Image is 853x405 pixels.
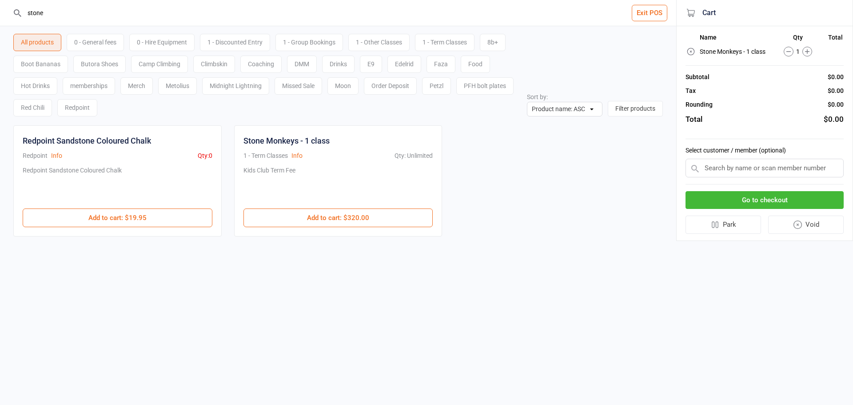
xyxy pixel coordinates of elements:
[608,101,663,116] button: Filter products
[828,72,844,82] div: $0.00
[322,56,355,73] div: Drinks
[480,34,506,51] div: 8b+
[287,56,317,73] div: DMM
[360,56,382,73] div: E9
[129,34,195,51] div: 0 - Hire Equipment
[67,34,124,51] div: 0 - General fees
[686,72,710,82] div: Subtotal
[13,56,68,73] div: Boot Bananas
[775,47,822,56] div: 1
[291,151,303,160] button: Info
[240,56,282,73] div: Coaching
[348,34,410,51] div: 1 - Other Classes
[686,114,702,125] div: Total
[243,209,433,227] button: Add to cart: $320.00
[686,216,761,234] button: Park
[828,100,844,109] div: $0.00
[686,159,844,177] input: Search by name or scan member number
[700,34,774,44] th: Name
[23,209,212,227] button: Add to cart: $19.95
[200,34,270,51] div: 1 - Discounted Entry
[822,34,843,44] th: Total
[364,77,417,95] div: Order Deposit
[13,34,61,51] div: All products
[395,151,433,160] div: Qty: Unlimited
[158,77,197,95] div: Metolius
[57,99,97,116] div: Redpoint
[275,34,343,51] div: 1 - Group Bookings
[768,216,844,234] button: Void
[243,151,288,160] div: 1 - Term Classes
[193,56,235,73] div: Climbskin
[131,56,188,73] div: Camp Climbing
[120,77,153,95] div: Merch
[422,77,451,95] div: Petzl
[387,56,421,73] div: Edelrid
[202,77,269,95] div: Midnight Lightning
[824,114,844,125] div: $0.00
[327,77,359,95] div: Moon
[461,56,490,73] div: Food
[686,191,844,209] button: Go to checkout
[828,86,844,96] div: $0.00
[63,77,115,95] div: memberships
[243,166,295,200] div: Kids Club Term Fee
[23,135,151,147] div: Redpoint Sandstone Coloured Chalk
[775,34,822,44] th: Qty
[686,100,713,109] div: Rounding
[632,5,667,21] button: Exit POS
[73,56,126,73] div: Butora Shoes
[275,77,322,95] div: Missed Sale
[686,86,696,96] div: Tax
[13,77,57,95] div: Hot Drinks
[415,34,474,51] div: 1 - Term Classes
[700,45,774,58] td: Stone Monkeys - 1 class
[198,151,212,160] div: Qty: 0
[13,99,52,116] div: Red Chili
[243,135,330,147] div: Stone Monkeys - 1 class
[527,93,548,100] label: Sort by:
[426,56,455,73] div: Faza
[23,151,48,160] div: Redpoint
[456,77,514,95] div: PFH bolt plates
[51,151,62,160] button: Info
[23,166,122,200] div: Redpoint Sandstone Coloured Chalk
[686,146,844,155] label: Select customer / member (optional)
